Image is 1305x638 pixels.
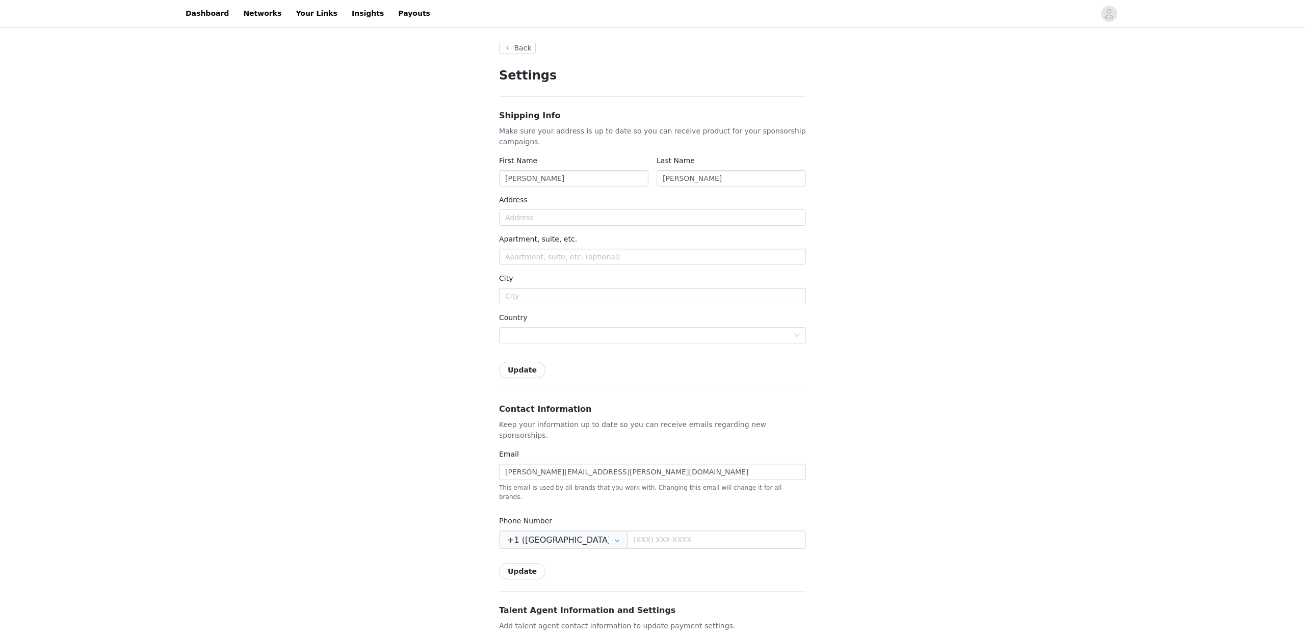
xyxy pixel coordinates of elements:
[346,2,390,25] a: Insights
[499,313,528,322] label: Country
[499,621,806,631] p: Add talent agent contact information to update payment settings.
[499,604,806,617] h3: Talent Agent Information and Settings
[237,2,288,25] a: Networks
[499,481,806,501] div: This email is used by all brands that you work with. Changing this email will change it for all b...
[499,110,806,122] h3: Shipping Info
[290,2,344,25] a: Your Links
[499,563,545,579] button: Update
[499,362,545,378] button: Update
[499,42,536,54] button: Back
[627,530,806,549] input: (XXX) XXX-XXXX
[499,249,806,265] input: Apartment, suite, etc. (optional)
[392,2,436,25] a: Payouts
[499,419,806,441] p: Keep your information up to date so you can receive emails regarding new sponsorships.
[657,156,695,165] label: Last Name
[499,126,806,147] p: Make sure your address is up to date so you can receive product for your sponsorship campaigns.
[499,66,806,85] h1: Settings
[499,235,577,243] label: Apartment, suite, etc.
[499,517,552,525] label: Phone Number
[499,274,513,282] label: City
[1104,6,1114,22] div: avatar
[499,288,806,304] input: City
[499,450,519,458] label: Email
[499,403,806,415] h3: Contact Information
[499,209,806,226] input: Address
[499,196,528,204] label: Address
[794,332,800,339] i: icon: down
[499,156,537,165] label: First Name
[499,530,628,549] input: Country
[179,2,235,25] a: Dashboard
